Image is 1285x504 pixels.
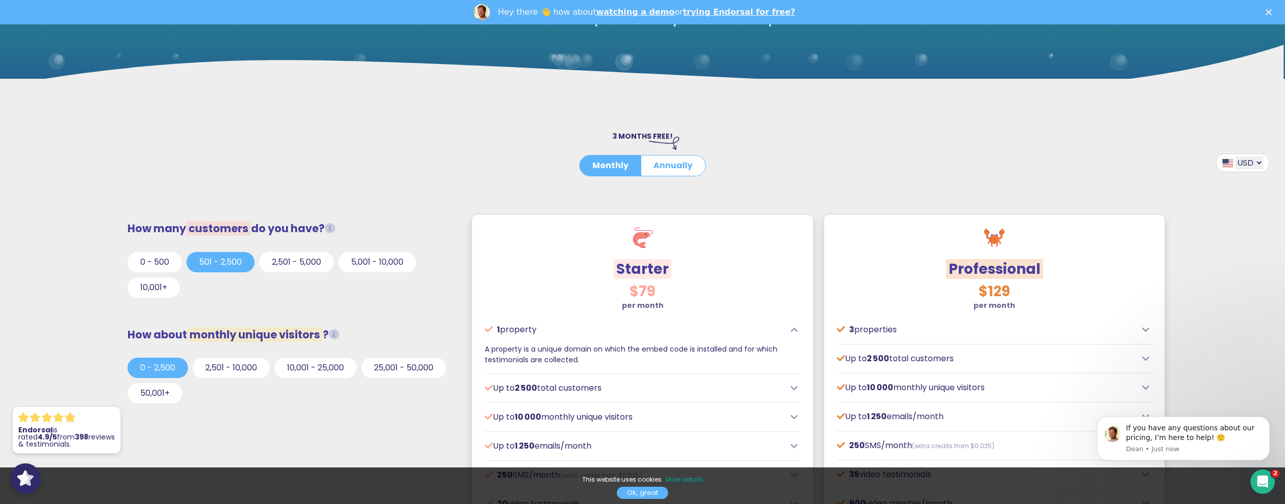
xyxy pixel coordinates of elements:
button: 0 - 500 [128,252,182,272]
span: 10 000 [515,411,541,423]
a: trying Endorsal for free? [683,7,795,17]
div: Close [1266,9,1276,15]
span: 10 000 [867,382,893,393]
span: 1 250 [867,411,887,422]
span: 1 [497,324,500,335]
i: Unique visitors that view our social proof tools (widgets, FOMO popups or Wall of Love) on your w... [329,329,339,340]
button: 50,001+ [128,383,182,403]
p: This website uses cookies. [10,475,1275,484]
strong: Endorsal [18,425,52,435]
button: Annually [641,155,705,176]
strong: 4.9/5 [38,432,57,442]
img: arrow-right-down.svg [649,137,679,150]
span: customers [186,221,251,236]
strong: 398 [75,432,88,442]
span: $129 [979,281,1010,301]
a: watching a demo [596,7,674,17]
button: 0 - 2,500 [128,358,188,378]
span: 250 [849,439,865,451]
button: 10,001 - 25,000 [274,358,357,378]
i: Total customers from whom you request testimonials/reviews. [325,223,335,234]
h3: How about ? [128,328,454,341]
button: 5,001 - 10,000 [338,252,416,272]
p: property [485,324,785,336]
span: Professional [946,259,1043,279]
p: SMS/month [837,439,1137,452]
p: Up to monthly unique visitors [485,411,785,423]
span: 2 500 [515,382,537,394]
p: Up to emails/month [485,440,785,452]
img: shrimp.svg [633,228,653,248]
p: Up to emails/month [837,411,1137,423]
strong: per month [974,300,1015,310]
a: More details [666,475,703,485]
div: Hey there 👋 how about or [498,7,795,17]
p: Up to monthly unique visitors [837,382,1137,394]
p: Up to total customers [485,382,785,394]
span: (extra credits from $0.025) [912,442,994,450]
iframe: Intercom notifications message [1082,407,1285,466]
p: Up to total customers [837,353,1137,365]
p: properties [837,324,1137,336]
span: $79 [630,281,655,301]
p: is rated from reviews & testimonials. [18,426,115,448]
button: Monthly [580,155,641,176]
span: monthly unique visitors [187,327,323,342]
a: Ok, great [617,487,668,499]
h3: How many do you have? [128,222,454,235]
button: 10,001+ [128,277,180,298]
strong: per month [622,300,664,310]
button: 2,501 - 5,000 [259,252,334,272]
iframe: Intercom live chat [1250,469,1275,494]
span: 2 500 [867,353,889,364]
img: bubble.svg [197,42,203,48]
img: Profile image for Dean [474,4,490,20]
p: A property is a unique domain on which the embed code is installed and for which testimonials are... [485,344,800,365]
span: 2 [1271,469,1279,478]
img: crab.svg [984,228,1005,248]
span: 3 [849,324,854,335]
span: 3 MONTHS FREE! [612,131,673,141]
button: 501 - 2,500 [186,252,255,272]
button: 2,501 - 10,000 [193,358,270,378]
button: 25,001 - 50,000 [361,358,446,378]
span: Starter [614,259,671,279]
span: 1 250 [515,440,535,452]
